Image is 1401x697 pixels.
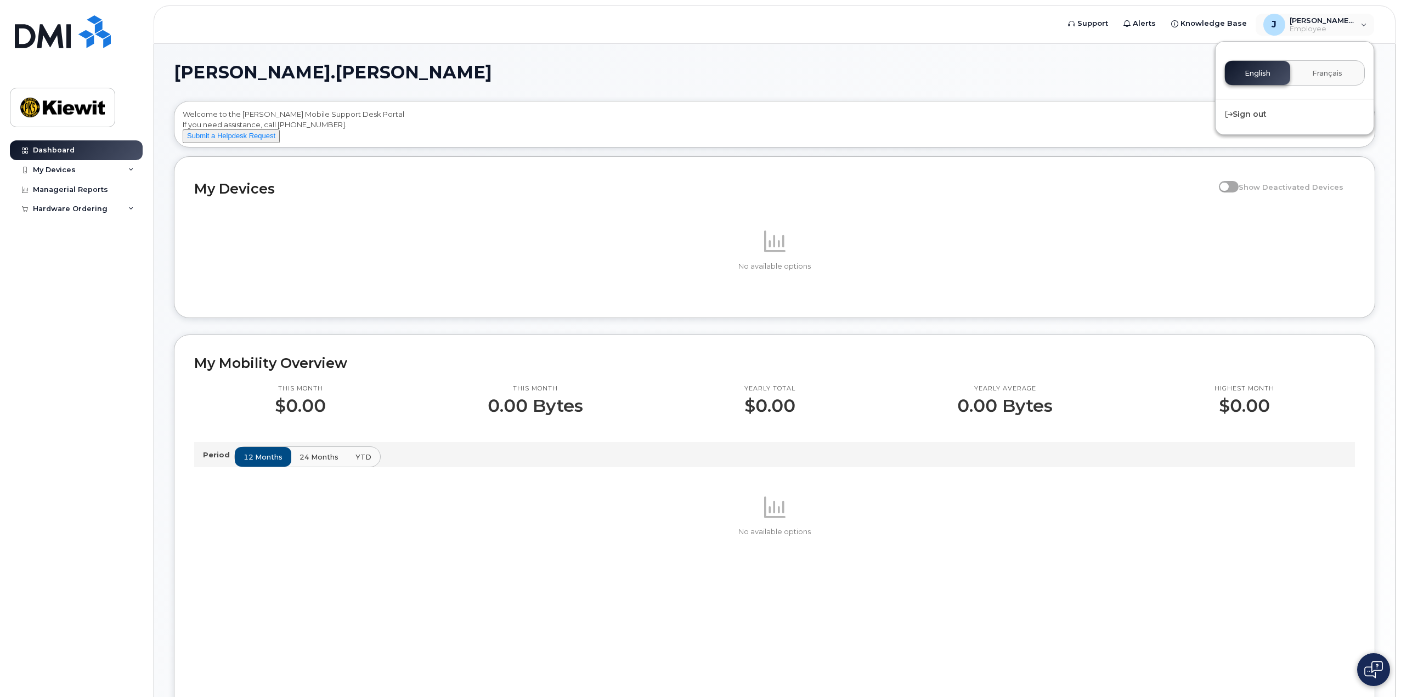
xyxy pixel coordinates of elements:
[957,396,1053,416] p: 0.00 Bytes
[744,384,795,393] p: Yearly total
[194,527,1355,537] p: No available options
[744,396,795,416] p: $0.00
[275,384,326,393] p: This month
[194,262,1355,271] p: No available options
[183,131,280,140] a: Submit a Helpdesk Request
[183,129,280,143] button: Submit a Helpdesk Request
[203,450,234,460] p: Period
[1214,384,1274,393] p: Highest month
[1214,396,1274,416] p: $0.00
[1219,177,1228,185] input: Show Deactivated Devices
[1312,69,1342,78] span: Français
[488,396,583,416] p: 0.00 Bytes
[957,384,1053,393] p: Yearly average
[1239,183,1343,191] span: Show Deactivated Devices
[183,109,1366,143] div: Welcome to the [PERSON_NAME] Mobile Support Desk Portal If you need assistance, call [PHONE_NUMBER].
[1216,104,1374,124] div: Sign out
[488,384,583,393] p: This month
[174,64,492,81] span: [PERSON_NAME].[PERSON_NAME]
[1364,661,1383,678] img: Open chat
[194,180,1213,197] h2: My Devices
[355,452,371,462] span: YTD
[300,452,338,462] span: 24 months
[194,355,1355,371] h2: My Mobility Overview
[275,396,326,416] p: $0.00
